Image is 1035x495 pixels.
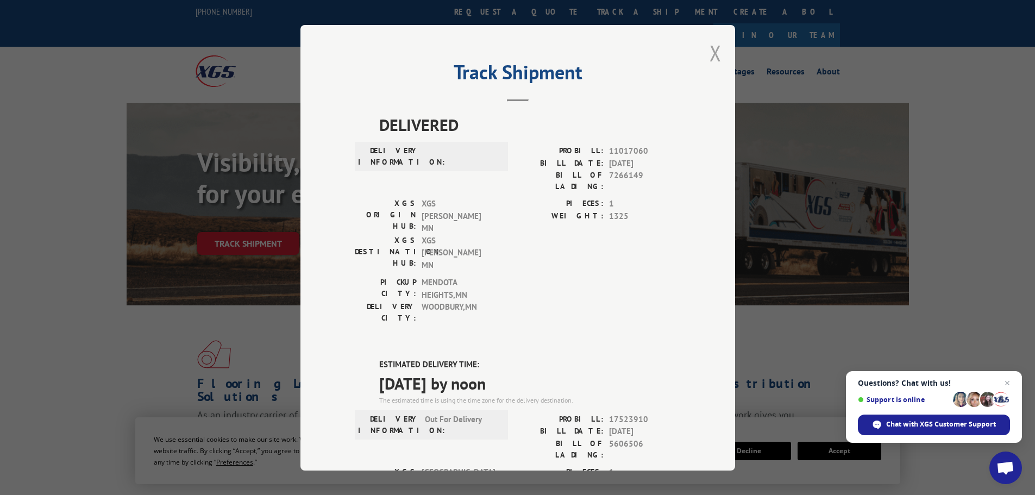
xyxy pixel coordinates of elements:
span: DELIVERED [379,112,681,137]
span: Questions? Chat with us! [858,379,1010,387]
label: BILL DATE: [518,157,604,170]
span: 1 [609,198,681,210]
span: [DATE] [609,425,681,438]
label: XGS ORIGIN HUB: [355,198,416,235]
span: 1 [609,466,681,478]
span: 11017060 [609,145,681,158]
span: [DATE] by noon [379,371,681,395]
span: [DATE] [609,157,681,170]
span: Out For Delivery [425,413,498,436]
label: PIECES: [518,466,604,478]
span: XGS [PERSON_NAME] MN [422,198,495,235]
div: Open chat [989,452,1022,484]
label: XGS DESTINATION HUB: [355,234,416,271]
label: DELIVERY INFORMATION: [358,145,419,168]
span: Support is online [858,396,949,404]
span: Chat with XGS Customer Support [886,419,996,429]
label: ESTIMATED DELIVERY TIME: [379,359,681,371]
span: WOODBURY , MN [422,301,495,324]
label: WEIGHT: [518,210,604,222]
label: DELIVERY INFORMATION: [358,413,419,436]
span: XGS [PERSON_NAME] MN [422,234,495,271]
div: Chat with XGS Customer Support [858,415,1010,435]
span: 17523910 [609,413,681,425]
label: PROBILL: [518,413,604,425]
span: Close chat [1001,377,1014,390]
label: BILL DATE: [518,425,604,438]
h2: Track Shipment [355,65,681,85]
label: DELIVERY CITY: [355,301,416,324]
label: BILL OF LADING: [518,437,604,460]
button: Close modal [710,39,722,67]
label: PIECES: [518,198,604,210]
label: BILL OF LADING: [518,170,604,192]
span: 5606506 [609,437,681,460]
span: 1325 [609,210,681,222]
label: PROBILL: [518,145,604,158]
label: PICKUP CITY: [355,277,416,301]
span: 7266149 [609,170,681,192]
span: MENDOTA HEIGHTS , MN [422,277,495,301]
div: The estimated time is using the time zone for the delivery destination. [379,395,681,405]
